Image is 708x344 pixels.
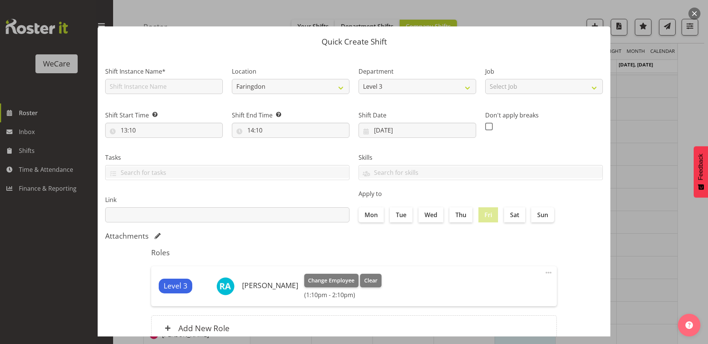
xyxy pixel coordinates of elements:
label: Department [359,67,476,76]
h6: [PERSON_NAME] [242,281,298,290]
img: help-xxl-2.png [685,321,693,329]
p: Quick Create Shift [105,38,603,46]
span: Clear [364,276,377,285]
input: Click to select... [105,123,223,138]
label: Link [105,195,349,204]
label: Job [485,67,603,76]
button: Clear [360,274,382,287]
h6: Add New Role [178,323,230,333]
label: Tasks [105,153,349,162]
button: Change Employee [304,274,359,287]
label: Thu [449,207,472,222]
label: Apply to [359,189,603,198]
input: Search for tasks [106,167,349,178]
label: Shift Instance Name* [105,67,223,76]
label: Shift Date [359,111,476,120]
span: Change Employee [308,276,354,285]
label: Tue [390,207,412,222]
label: Skills [359,153,603,162]
label: Location [232,67,349,76]
label: Don't apply breaks [485,111,603,120]
input: Shift Instance Name [105,79,223,94]
input: Click to select... [232,123,349,138]
label: Shift End Time [232,111,349,120]
h6: (1:10pm - 2:10pm) [304,291,382,299]
label: Wed [418,207,443,222]
span: Level 3 [164,281,187,292]
label: Shift Start Time [105,111,223,120]
button: Feedback - Show survey [694,146,708,197]
h5: Attachments [105,231,149,241]
label: Sat [504,207,525,222]
label: Sun [531,207,554,222]
input: Click to select... [359,123,476,138]
label: Fri [478,207,498,222]
span: Feedback [697,154,704,180]
input: Search for skills [359,167,602,178]
h5: Roles [151,248,557,257]
label: Mon [359,207,384,222]
img: rachna-anderson11498.jpg [216,277,234,295]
